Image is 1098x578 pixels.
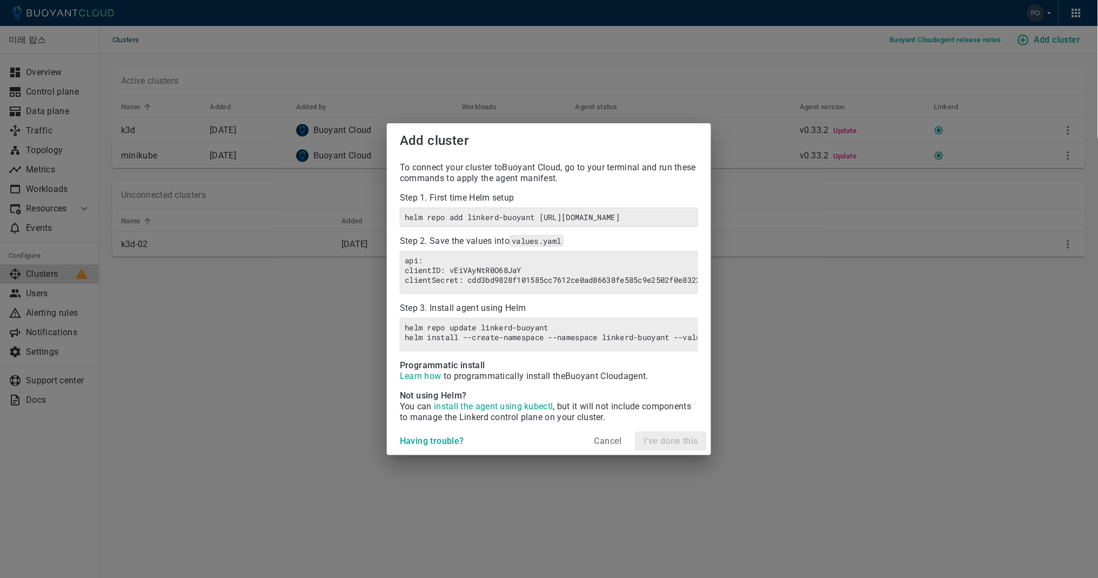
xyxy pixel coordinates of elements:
[400,298,698,314] p: Step 3. Install agent using Helm
[400,386,698,401] h4: Not using Helm?
[400,436,464,447] h4: Having trouble?
[434,401,553,411] span: install the agent using kubectl
[510,235,563,247] code: values.yaml
[400,371,441,381] a: Learn how
[400,401,698,423] p: You can , but it will not include components to manage the Linkerd control plane on your cluster .
[396,431,468,451] button: Having trouble?
[590,431,626,451] button: Cancel
[400,133,468,148] span: Add cluster
[400,231,698,247] p: Step 2. Save the values into
[405,256,693,285] h6: api:clientID: vEiVAyNtR0O68JaYclientSecret: cdd3bd9828f101585cc7612ce0ad86638fe585c9e2502f0e8322f...
[594,436,622,447] h4: Cancel
[396,435,468,446] a: Having trouble?
[405,212,693,222] h6: helm repo add linkerd-buoyant [URL][DOMAIN_NAME]
[400,188,698,203] p: Step 1. First time Helm setup
[400,158,698,184] p: To connect your cluster to Buoyant Cloud , go to your terminal and run these commands to apply th...
[400,356,698,371] h4: Programmatic install
[405,323,693,342] h6: helm repo update linkerd-buoyanthelm install --create-namespace --namespace linkerd-buoyant --val...
[400,371,698,382] p: to programmatically install the Buoyant Cloud agent.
